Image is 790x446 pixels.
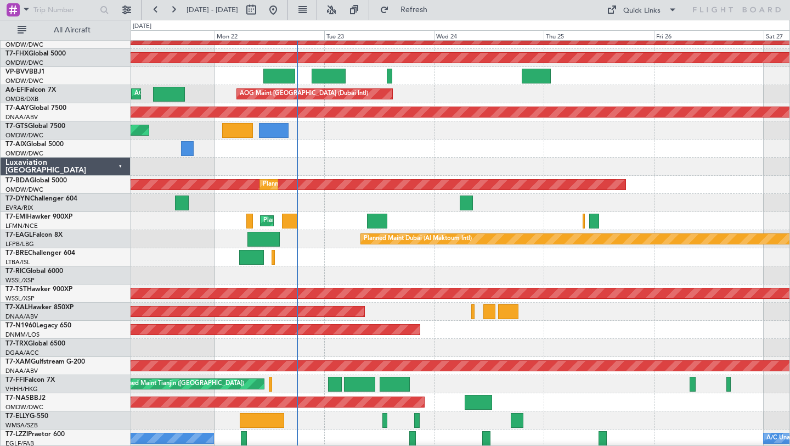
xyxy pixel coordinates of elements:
span: Refresh [391,6,437,14]
span: T7-AAY [5,105,29,112]
span: T7-ELLY [5,413,30,420]
a: T7-AIXGlobal 5000 [5,141,64,148]
div: AOG Maint [134,86,166,102]
div: AOG Maint [GEOGRAPHIC_DATA] (Dubai Intl) [240,86,368,102]
a: T7-N1960Legacy 650 [5,322,71,329]
a: T7-DYNChallenger 604 [5,196,77,202]
div: Fri 26 [654,30,764,40]
span: T7-LZZI [5,431,28,438]
a: VP-BVVBBJ1 [5,69,45,75]
a: A6-EFIFalcon 7X [5,87,56,93]
div: Sun 21 [104,30,214,40]
div: Planned Maint Dubai (Al Maktoum Intl) [263,176,371,193]
span: T7-EAGL [5,232,32,238]
a: OMDW/DWC [5,131,43,140]
span: A6-EFI [5,87,26,93]
a: OMDW/DWC [5,77,43,85]
a: OMDW/DWC [5,59,43,67]
a: DNMM/LOS [5,331,39,339]
div: Quick Links [623,5,661,16]
a: T7-BDAGlobal 5000 [5,177,67,184]
a: DNAA/ABV [5,313,38,321]
a: DNAA/ABV [5,113,38,121]
span: T7-BRE [5,250,28,257]
span: T7-NAS [5,395,30,402]
div: Wed 24 [434,30,544,40]
a: T7-ELLYG-550 [5,413,48,420]
a: VHHH/HKG [5,385,38,393]
a: T7-EMIHawker 900XP [5,214,72,220]
a: T7-BREChallenger 604 [5,250,75,257]
button: Refresh [375,1,441,19]
div: Thu 25 [544,30,653,40]
a: T7-LZZIPraetor 600 [5,431,65,438]
a: WSSL/XSP [5,294,35,303]
a: DGAA/ACC [5,349,39,357]
a: T7-NASBBJ2 [5,395,46,402]
a: T7-TSTHawker 900XP [5,286,72,293]
a: T7-FFIFalcon 7X [5,377,55,383]
a: OMDW/DWC [5,41,43,49]
div: Planned Maint Tianjin ([GEOGRAPHIC_DATA]) [116,376,244,392]
a: LFPB/LBG [5,240,34,248]
span: T7-RIC [5,268,26,275]
a: EVRA/RIX [5,204,33,212]
a: T7-EAGLFalcon 8X [5,232,63,238]
span: [DATE] - [DATE] [187,5,238,15]
div: [DATE] [133,22,151,31]
span: T7-N1960 [5,322,36,329]
div: Tue 23 [324,30,434,40]
span: T7-EMI [5,214,27,220]
a: T7-RICGlobal 6000 [5,268,63,275]
a: T7-AAYGlobal 7500 [5,105,66,112]
button: All Aircraft [12,21,119,39]
span: T7-AIX [5,141,26,148]
span: T7-FFI [5,377,25,383]
span: T7-BDA [5,177,30,184]
a: LTBA/ISL [5,258,30,266]
a: OMDB/DXB [5,95,38,103]
span: T7-XAL [5,304,28,311]
button: Quick Links [601,1,682,19]
a: T7-XAMGulfstream G-200 [5,359,85,365]
a: T7-GTSGlobal 7500 [5,123,65,130]
a: WSSL/XSP [5,276,35,285]
span: T7-GTS [5,123,28,130]
a: OMDW/DWC [5,186,43,194]
span: VP-BVV [5,69,29,75]
a: OMDW/DWC [5,403,43,411]
a: T7-TRXGlobal 6500 [5,341,65,347]
a: OMDW/DWC [5,149,43,158]
a: DNAA/ABV [5,367,38,375]
span: T7-TST [5,286,27,293]
span: T7-TRX [5,341,28,347]
span: T7-FHX [5,51,29,57]
div: Planned Maint [GEOGRAPHIC_DATA] [263,213,368,229]
input: Trip Number [33,2,97,18]
span: T7-DYN [5,196,30,202]
span: T7-XAM [5,359,31,365]
span: All Aircraft [29,26,116,34]
a: T7-FHXGlobal 5000 [5,51,66,57]
a: T7-XALHawker 850XP [5,304,74,311]
div: Mon 22 [215,30,324,40]
div: Planned Maint Dubai (Al Maktoum Intl) [364,231,472,247]
a: WMSA/SZB [5,421,38,430]
a: LFMN/NCE [5,222,38,230]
